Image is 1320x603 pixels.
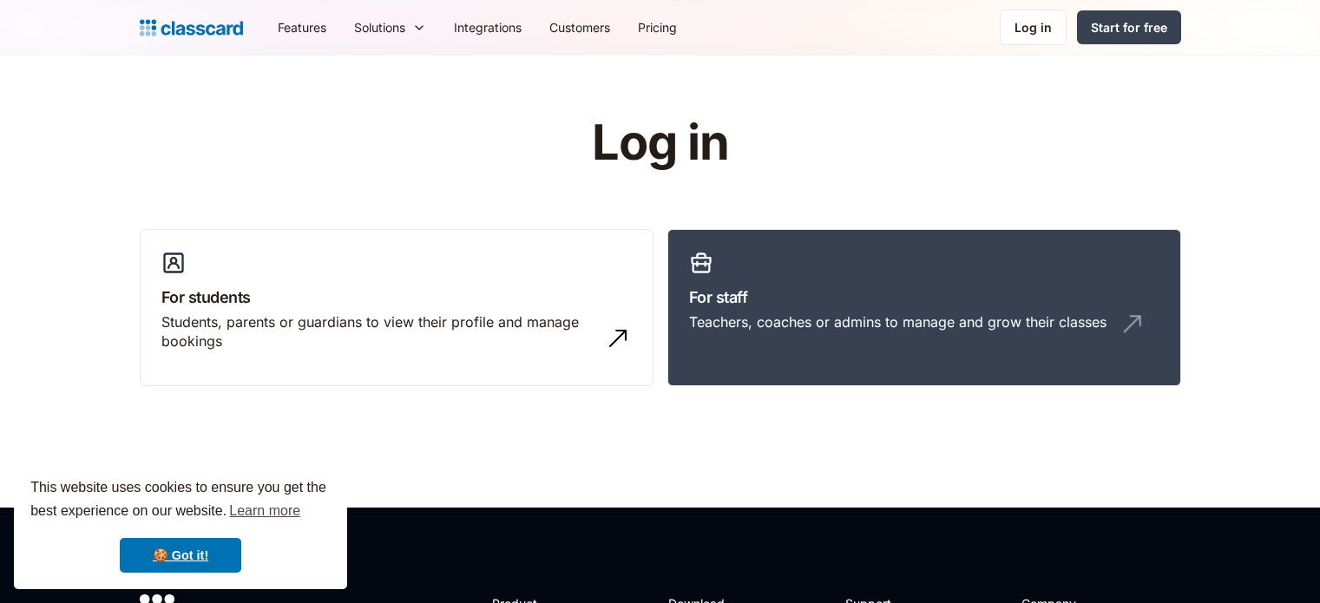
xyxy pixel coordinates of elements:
[535,8,624,47] a: Customers
[140,16,243,40] a: Logo
[14,461,347,589] div: cookieconsent
[1091,18,1167,36] div: Start for free
[161,312,597,351] div: Students, parents or guardians to view their profile and manage bookings
[1000,10,1067,45] a: Log in
[340,8,440,47] div: Solutions
[667,229,1181,387] a: For staffTeachers, coaches or admins to manage and grow their classes
[30,477,331,524] span: This website uses cookies to ensure you get the best experience on our website.
[140,229,653,387] a: For studentsStudents, parents or guardians to view their profile and manage bookings
[624,8,691,47] a: Pricing
[384,116,936,170] h1: Log in
[1015,18,1052,36] div: Log in
[227,498,303,524] a: learn more about cookies
[689,312,1107,331] div: Teachers, coaches or admins to manage and grow their classes
[689,285,1159,309] h3: For staff
[1077,10,1181,44] a: Start for free
[440,8,535,47] a: Integrations
[120,538,241,573] a: dismiss cookie message
[161,285,632,309] h3: For students
[354,18,405,36] div: Solutions
[264,8,340,47] a: Features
